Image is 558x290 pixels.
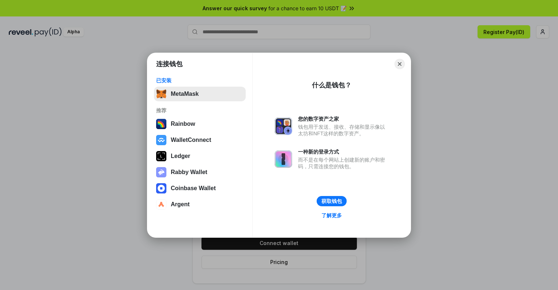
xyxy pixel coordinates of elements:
button: 获取钱包 [317,196,347,206]
button: WalletConnect [154,133,246,147]
img: svg+xml,%3Csvg%20xmlns%3D%22http%3A%2F%2Fwww.w3.org%2F2000%2Fsvg%22%20fill%3D%22none%22%20viewBox... [156,167,166,177]
div: 您的数字资产之家 [298,116,389,122]
div: 而不是在每个网站上创建新的账户和密码，只需连接您的钱包。 [298,157,389,170]
button: Coinbase Wallet [154,181,246,196]
div: Rainbow [171,121,195,127]
a: 了解更多 [317,211,346,220]
div: 获取钱包 [321,198,342,204]
button: Rabby Wallet [154,165,246,180]
div: 已安装 [156,77,244,84]
div: Coinbase Wallet [171,185,216,192]
div: WalletConnect [171,137,211,143]
button: Close [395,59,405,69]
div: 推荐 [156,107,244,114]
img: svg+xml,%3Csvg%20width%3D%22120%22%20height%3D%22120%22%20viewBox%3D%220%200%20120%20120%22%20fil... [156,119,166,129]
button: Ledger [154,149,246,163]
div: Argent [171,201,190,208]
img: svg+xml,%3Csvg%20width%3D%2228%22%20height%3D%2228%22%20viewBox%3D%220%200%2028%2028%22%20fill%3D... [156,183,166,193]
div: 了解更多 [321,212,342,219]
button: Argent [154,197,246,212]
div: 什么是钱包？ [312,81,351,90]
div: Rabby Wallet [171,169,207,176]
div: 钱包用于发送、接收、存储和显示像以太坊和NFT这样的数字资产。 [298,124,389,137]
img: svg+xml,%3Csvg%20fill%3D%22none%22%20height%3D%2233%22%20viewBox%3D%220%200%2035%2033%22%20width%... [156,89,166,99]
img: svg+xml,%3Csvg%20width%3D%2228%22%20height%3D%2228%22%20viewBox%3D%220%200%2028%2028%22%20fill%3D... [156,135,166,145]
div: 一种新的登录方式 [298,148,389,155]
div: MetaMask [171,91,199,97]
button: MetaMask [154,87,246,101]
h1: 连接钱包 [156,60,182,68]
img: svg+xml,%3Csvg%20xmlns%3D%22http%3A%2F%2Fwww.w3.org%2F2000%2Fsvg%22%20fill%3D%22none%22%20viewBox... [275,117,292,135]
img: svg+xml,%3Csvg%20xmlns%3D%22http%3A%2F%2Fwww.w3.org%2F2000%2Fsvg%22%20width%3D%2228%22%20height%3... [156,151,166,161]
button: Rainbow [154,117,246,131]
img: svg+xml,%3Csvg%20width%3D%2228%22%20height%3D%2228%22%20viewBox%3D%220%200%2028%2028%22%20fill%3D... [156,199,166,210]
div: Ledger [171,153,190,159]
img: svg+xml,%3Csvg%20xmlns%3D%22http%3A%2F%2Fwww.w3.org%2F2000%2Fsvg%22%20fill%3D%22none%22%20viewBox... [275,150,292,168]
